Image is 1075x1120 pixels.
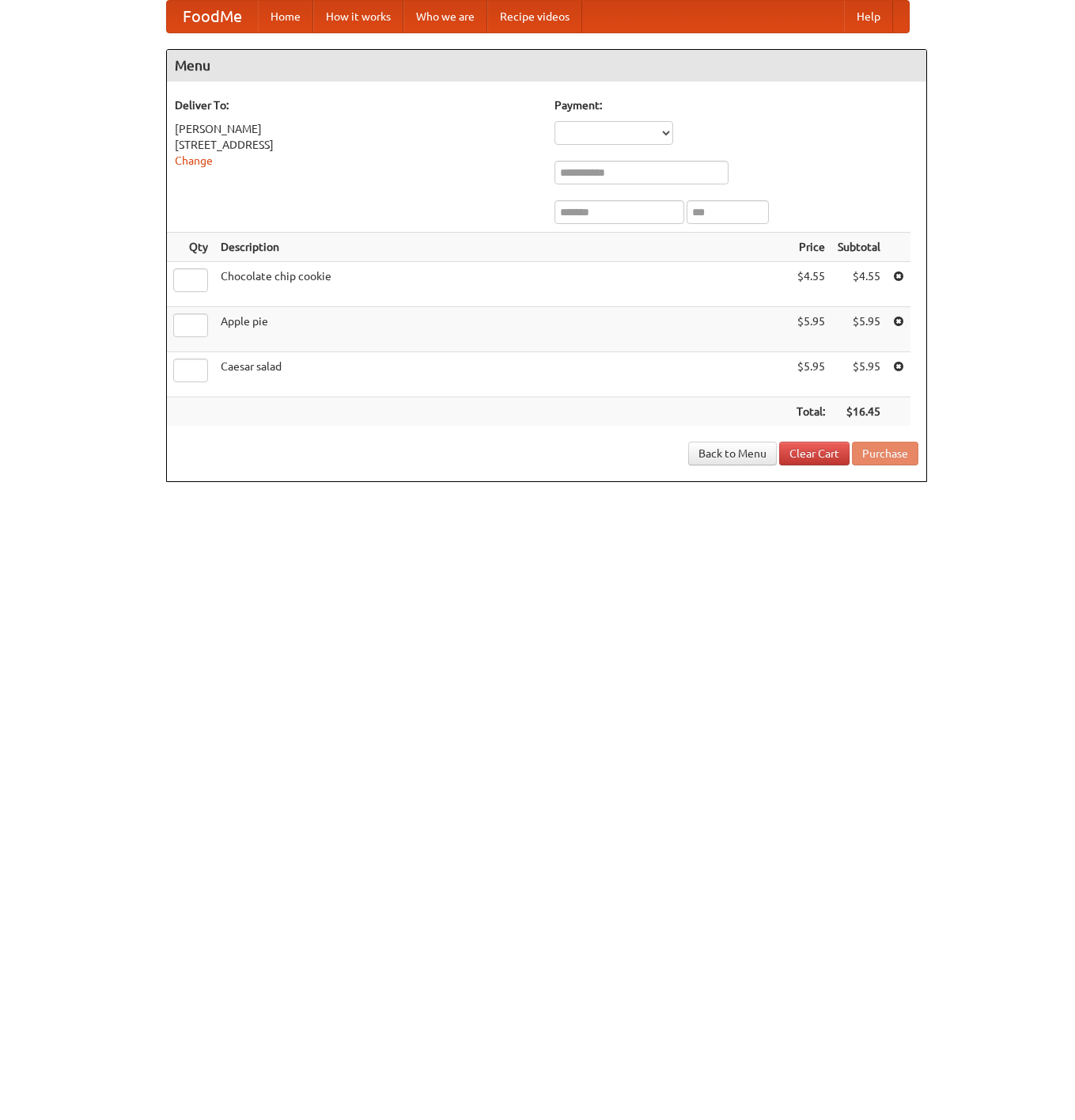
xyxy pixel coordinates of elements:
[258,1,313,32] a: Home
[167,233,214,262] th: Qty
[214,262,790,307] td: Chocolate chip cookie
[790,352,831,397] td: $5.95
[852,442,918,465] button: Purchase
[175,97,539,113] h5: Deliver To:
[313,1,403,32] a: How it works
[790,233,831,262] th: Price
[214,352,790,397] td: Caesar salad
[831,307,887,352] td: $5.95
[214,307,790,352] td: Apple pie
[790,397,831,427] th: Total:
[167,1,258,32] a: FoodMe
[831,397,887,427] th: $16.45
[214,233,790,262] th: Description
[175,137,539,153] div: [STREET_ADDRESS]
[831,262,887,307] td: $4.55
[779,442,850,465] a: Clear Cart
[831,233,887,262] th: Subtotal
[175,121,539,137] div: [PERSON_NAME]
[844,1,893,32] a: Help
[403,1,487,32] a: Who we are
[175,154,213,167] a: Change
[790,307,831,352] td: $5.95
[167,50,926,82] h4: Menu
[790,262,831,307] td: $4.55
[831,352,887,397] td: $5.95
[487,1,582,32] a: Recipe videos
[555,97,918,113] h5: Payment:
[688,442,777,465] a: Back to Menu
